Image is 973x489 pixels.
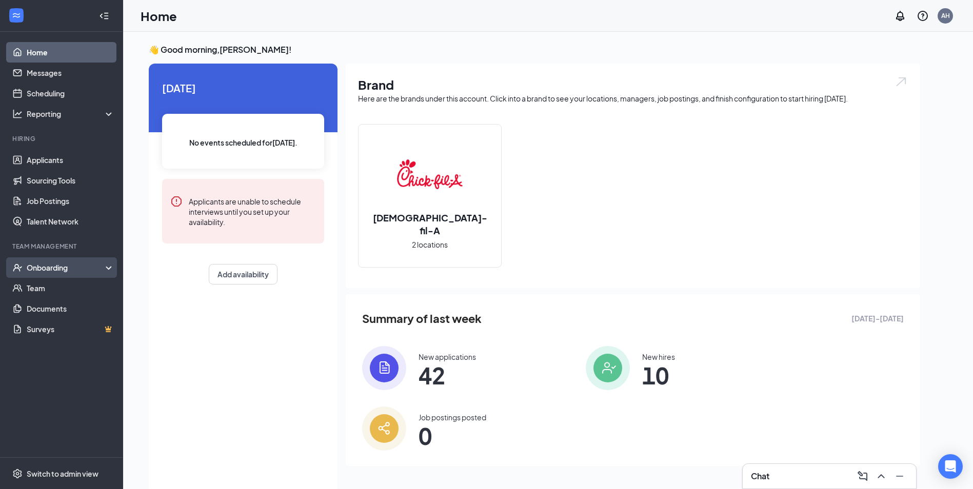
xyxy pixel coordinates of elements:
div: Switch to admin view [27,468,98,479]
svg: UserCheck [12,262,23,273]
img: icon [362,406,406,451]
div: Job postings posted [419,412,486,422]
button: Add availability [209,264,277,284]
svg: Notifications [894,10,906,22]
a: Talent Network [27,211,114,232]
div: New applications [419,352,476,362]
a: Documents [27,298,114,319]
div: Here are the brands under this account. Click into a brand to see your locations, managers, job p... [358,93,908,104]
svg: WorkstreamLogo [11,10,22,21]
div: Hiring [12,134,112,143]
div: Open Intercom Messenger [938,454,963,479]
span: [DATE] - [DATE] [851,313,904,324]
span: 0 [419,426,486,445]
div: New hires [642,352,675,362]
h2: [DEMOGRAPHIC_DATA]-fil-A [359,211,501,237]
a: Home [27,42,114,63]
span: 42 [419,366,476,384]
svg: Analysis [12,109,23,119]
a: SurveysCrown [27,319,114,339]
svg: Settings [12,468,23,479]
span: 2 locations [412,239,448,250]
a: Messages [27,63,114,83]
a: Team [27,278,114,298]
span: [DATE] [162,80,324,96]
svg: QuestionInfo [917,10,929,22]
h1: Brand [358,76,908,93]
a: Applicants [27,150,114,170]
svg: ChevronUp [875,470,887,482]
h3: Chat [751,471,769,482]
span: Summary of last week [362,310,482,328]
div: Team Management [12,242,112,251]
img: icon [586,346,630,390]
button: ChevronUp [873,468,889,484]
div: Reporting [27,109,115,119]
div: Onboarding [27,262,106,273]
a: Job Postings [27,191,114,211]
div: AH [941,11,950,20]
h3: 👋 Good morning, [PERSON_NAME] ! [149,44,920,55]
svg: Minimize [893,470,906,482]
button: ComposeMessage [855,468,871,484]
img: Chick-fil-A [397,141,463,207]
img: icon [362,346,406,390]
svg: Error [170,195,183,208]
svg: Collapse [99,11,109,21]
button: Minimize [891,468,908,484]
span: 10 [642,366,675,384]
svg: ComposeMessage [857,470,869,482]
h1: Home [141,7,177,25]
span: No events scheduled for [DATE] . [189,137,297,148]
a: Scheduling [27,83,114,104]
div: Applicants are unable to schedule interviews until you set up your availability. [189,195,316,227]
a: Sourcing Tools [27,170,114,191]
img: open.6027fd2a22e1237b5b06.svg [895,76,908,88]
